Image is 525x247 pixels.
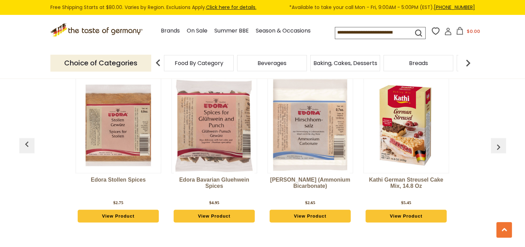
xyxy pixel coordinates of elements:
[214,26,249,36] a: Summer BBE
[466,28,480,35] span: $0.00
[401,199,411,206] div: $5.45
[461,56,475,70] img: next arrow
[493,141,504,153] img: previous arrow
[206,4,256,11] a: Click here for details.
[161,26,180,36] a: Brands
[151,56,165,70] img: previous arrow
[305,199,315,206] div: $2.65
[172,177,257,198] a: Edora Bavarian Gluehwein Spices
[78,210,159,223] a: View Product
[21,139,32,150] img: previous arrow
[174,77,254,173] img: Edora Bavarian Gluehwein Spices
[270,210,351,223] a: View Product
[313,61,377,66] a: Baking, Cakes, Desserts
[50,55,151,72] p: Choice of Categories
[289,3,475,11] span: *Available to take your call Mon - Fri, 9:00AM - 5:00PM (EST).
[268,177,353,198] a: [PERSON_NAME] (Ammonium Bicarbonate)
[209,199,219,206] div: $4.95
[76,82,161,167] img: Edora Stollen Spices
[175,61,223,66] a: Food By Category
[50,3,475,11] div: Free Shipping Starts at $80.00. Varies by Region. Exclusions Apply.
[366,210,447,223] a: View Product
[434,4,475,11] a: [PHONE_NUMBER]
[257,61,286,66] a: Beverages
[363,177,449,198] a: Kathi German Streusel Cake Mix, 14.8 oz
[174,210,255,223] a: View Product
[364,82,449,167] img: Kathi German Streusel Cake Mix, 14.8 oz
[76,177,161,198] a: Edora Stollen Spices
[453,27,483,37] button: $0.00
[113,199,123,206] div: $2.75
[409,61,428,66] a: Breads
[271,77,349,173] img: Edora Hirschhornsalz (Ammonium Bicarbonate)
[256,26,311,36] a: Season & Occasions
[187,26,207,36] a: On Sale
